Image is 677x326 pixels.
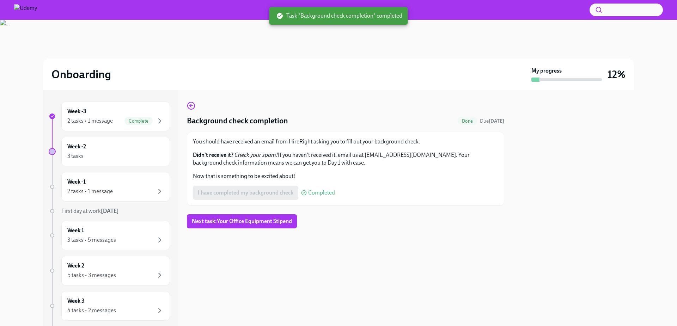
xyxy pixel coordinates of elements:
[67,107,86,115] h6: Week -3
[14,4,37,16] img: Udemy
[67,236,116,244] div: 3 tasks • 5 messages
[187,116,288,126] h4: Background check completion
[480,118,504,124] span: August 15th, 2025 10:00
[67,143,86,150] h6: Week -2
[49,221,170,250] a: Week 13 tasks • 5 messages
[49,207,170,215] a: First day at work[DATE]
[49,256,170,285] a: Week 25 tasks • 3 messages
[67,227,84,234] h6: Week 1
[67,271,116,279] div: 5 tasks • 3 messages
[193,172,498,180] p: Now that is something to be excited about!
[458,118,477,124] span: Done
[49,102,170,131] a: Week -32 tasks • 1 messageComplete
[101,208,119,214] strong: [DATE]
[67,297,85,305] h6: Week 3
[49,172,170,202] a: Week -12 tasks • 1 message
[480,118,504,124] span: Due
[61,208,119,214] span: First day at work
[49,137,170,166] a: Week -23 tasks
[67,307,116,314] div: 4 tasks • 2 messages
[276,12,402,20] span: Task "Background check completion" completed
[489,118,504,124] strong: [DATE]
[67,262,84,270] h6: Week 2
[193,152,233,158] strong: Didn't receive it?
[187,214,297,228] button: Next task:Your Office Equipment Stipend
[67,152,84,160] div: 3 tasks
[67,117,113,125] div: 2 tasks • 1 message
[531,67,562,75] strong: My progress
[308,190,335,196] span: Completed
[192,218,292,225] span: Next task : Your Office Equipment Stipend
[67,187,113,195] div: 2 tasks • 1 message
[234,152,278,158] em: Check your spam!
[193,151,498,167] p: If you haven't received it, email us at [EMAIL_ADDRESS][DOMAIN_NAME]. Your background check infor...
[49,291,170,321] a: Week 34 tasks • 2 messages
[608,68,626,81] h3: 12%
[124,118,153,124] span: Complete
[193,138,498,146] p: You should have received an email from HireRight asking you to fill out your background check.
[67,178,86,186] h6: Week -1
[51,67,111,81] h2: Onboarding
